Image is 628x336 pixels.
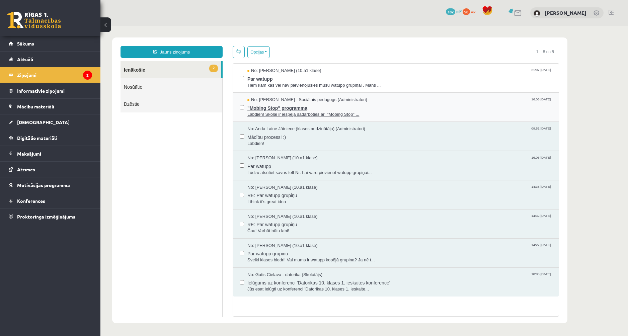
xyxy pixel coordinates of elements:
span: RE: Par watupp grupiņu [147,165,452,173]
span: 98 [463,8,470,15]
a: Ziņojumi2 [9,67,92,83]
span: 21:07 [DATE] [429,42,452,47]
a: 182 mP [446,8,462,14]
a: Digitālie materiāli [9,130,92,146]
span: 2 [109,39,117,47]
span: Jūs esat ielūgti uz konferenci 'Datorikas 10. klases 1. ieskaite... [147,260,452,267]
span: No: [PERSON_NAME] (10.a1 klase) [147,159,217,165]
span: Par watupp grupiņu [147,223,452,231]
span: Par watupp [147,48,452,57]
a: Nosūtītie [20,53,122,70]
legend: Maksājumi [17,146,92,161]
legend: Informatīvie ziņojumi [17,83,92,98]
span: Konferences [17,198,45,204]
a: Aktuāli [9,52,92,67]
span: Mācību process! :) [147,106,452,115]
span: Motivācijas programma [17,182,70,188]
span: 16:06 [DATE] [429,71,452,76]
span: 14:27 [DATE] [429,217,452,222]
a: Maksājumi [9,146,92,161]
span: 182 [446,8,455,15]
span: mP [456,8,462,14]
span: No: [PERSON_NAME] (10.a1 klase) [147,42,221,48]
span: Ielūgums uz konferenci 'Datorikas 10. klases 1. ieskaites konference' [147,252,452,260]
a: [DEMOGRAPHIC_DATA] [9,114,92,130]
a: Motivācijas programma [9,177,92,193]
a: Proktoringa izmēģinājums [9,209,92,224]
a: Atzīmes [9,162,92,177]
span: No: [PERSON_NAME] - Sociālais pedagogs (Administratori) [147,71,267,77]
a: Konferences [9,193,92,208]
span: No: [PERSON_NAME] (10.a1 klase) [147,217,217,223]
span: Mācību materiāli [17,103,54,109]
span: Labdien! Skolai ir iespēja sadarboties ar "Mobing Stop" ... [147,86,452,92]
a: No: [PERSON_NAME] (10.a1 klase) 14:32 [DATE] RE: Par watupp grupiņu Čau! Varbūt būtu labi! [147,188,452,208]
span: No: Anda Laine Jātniece (klases audzinātāja) (Administratori) [147,100,265,106]
span: Sveiki klases biedri! Vai mums ir watupp kopējā grupiņa? Ja nē t... [147,231,452,238]
span: Tiem kam kas vēl nav pievienojušies mūsu watupp grupiņai . Mans ... [147,57,452,63]
span: Sākums [17,40,34,47]
span: I think it's great idea [147,173,452,179]
a: No: Anda Laine Jātniece (klases audzinātāja) (Administratori) 09:51 [DATE] Mācību process! :) Lab... [147,100,452,121]
span: 16:05 [DATE] [429,129,452,134]
span: RE: Par watupp grupiņu [147,194,452,202]
span: 14:32 [DATE] [429,188,452,193]
span: Proktoringa izmēģinājums [17,214,75,220]
span: No: Gatis Cielava - datorika (Skolotājs) [147,246,222,252]
span: Lūdzu atsūtiet savus telf Nr. Lai varu pievienot watupp grupiņai... [147,144,452,150]
span: 1 – 8 no 8 [431,20,459,32]
a: Dzēstie [20,70,122,87]
a: Jauns ziņojums [20,20,122,32]
a: Mācību materiāli [9,99,92,114]
a: 98 xp [463,8,479,14]
a: No: [PERSON_NAME] (10.a1 klase) 21:07 [DATE] Par watupp Tiem kam kas vēl nav pievienojušies mūsu ... [147,42,452,63]
span: [DEMOGRAPHIC_DATA] [17,119,70,125]
span: xp [471,8,475,14]
img: Ralfs Korņejevs [534,10,540,17]
a: Sākums [9,36,92,51]
span: Aktuāli [17,56,33,62]
a: No: [PERSON_NAME] - Sociālais pedagogs (Administratori) 16:06 [DATE] "Mobing Stop" programma Labd... [147,71,452,92]
span: Digitālie materiāli [17,135,57,141]
span: 14:38 [DATE] [429,159,452,164]
span: No: [PERSON_NAME] (10.a1 klase) [147,129,217,136]
i: 2 [83,71,92,80]
button: Opcijas [147,20,169,32]
a: [PERSON_NAME] [545,9,586,16]
a: No: [PERSON_NAME] (10.a1 klase) 16:05 [DATE] Par watupp Lūdzu atsūtiet savus telf Nr. Lai varu pi... [147,129,452,150]
span: Atzīmes [17,166,35,172]
span: 18:08 [DATE] [429,246,452,251]
a: Rīgas 1. Tālmācības vidusskola [7,12,61,28]
a: Informatīvie ziņojumi [9,83,92,98]
a: 2Ienākošie [20,35,121,53]
span: Par watupp [147,136,452,144]
span: "Mobing Stop" programma [147,77,452,86]
a: No: [PERSON_NAME] (10.a1 klase) 14:38 [DATE] RE: Par watupp grupiņu I think it's great idea [147,159,452,179]
span: Labdien! [147,115,452,121]
span: No: [PERSON_NAME] (10.a1 klase) [147,188,217,194]
a: No: [PERSON_NAME] (10.a1 klase) 14:27 [DATE] Par watupp grupiņu Sveiki klases biedri! Vai mums ir... [147,217,452,238]
span: 09:51 [DATE] [429,100,452,105]
span: Čau! Varbūt būtu labi! [147,202,452,208]
legend: Ziņojumi [17,67,92,83]
a: No: Gatis Cielava - datorika (Skolotājs) 18:08 [DATE] Ielūgums uz konferenci 'Datorikas 10. klase... [147,246,452,267]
